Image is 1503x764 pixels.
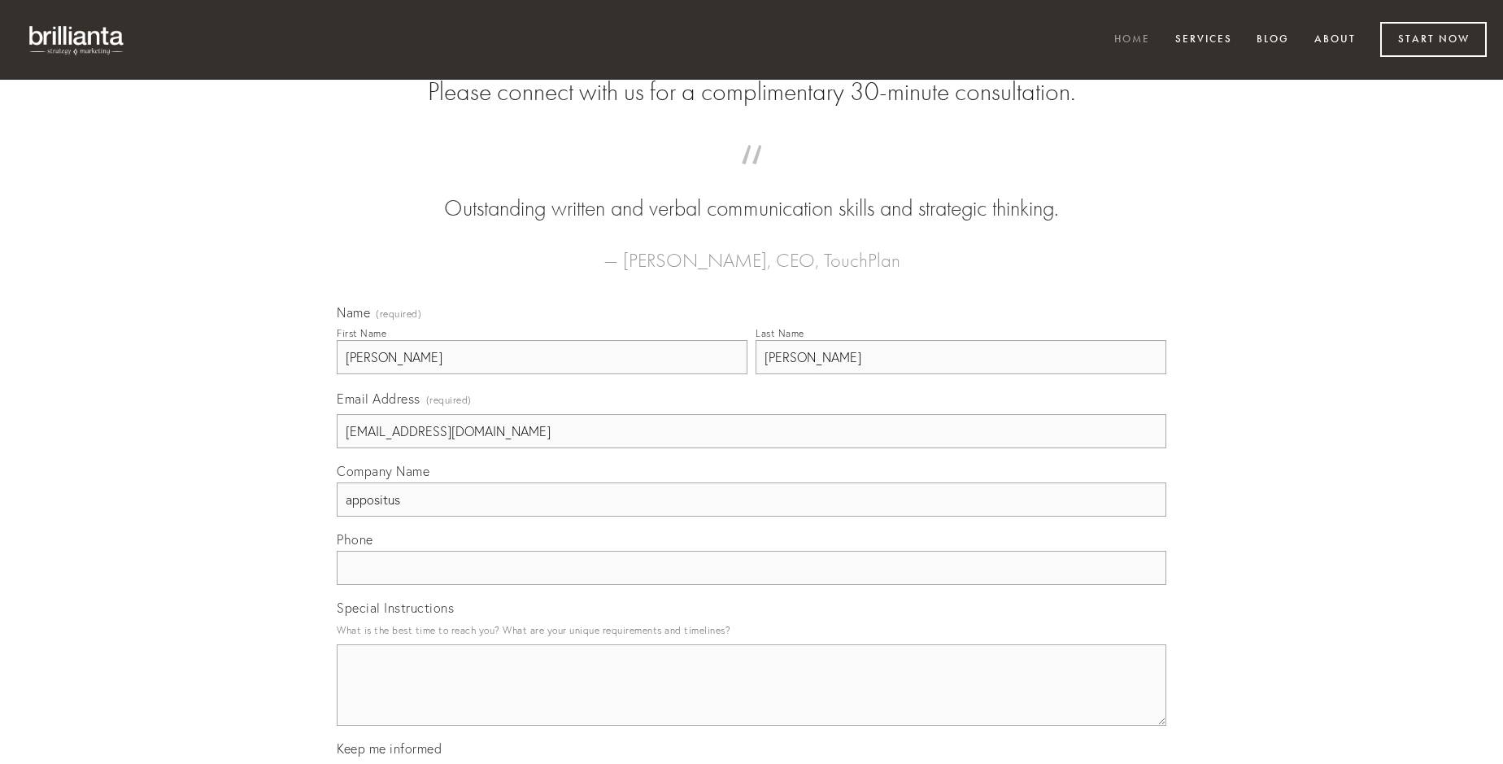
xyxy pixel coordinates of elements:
[337,531,373,548] span: Phone
[337,391,420,407] span: Email Address
[1380,22,1487,57] a: Start Now
[337,463,429,479] span: Company Name
[363,225,1140,277] figcaption: — [PERSON_NAME], CEO, TouchPlan
[1246,27,1300,54] a: Blog
[337,600,454,616] span: Special Instructions
[756,327,804,339] div: Last Name
[16,16,138,63] img: brillianta - research, strategy, marketing
[363,161,1140,225] blockquote: Outstanding written and verbal communication skills and strategic thinking.
[337,619,1166,641] p: What is the best time to reach you? What are your unique requirements and timelines?
[337,327,386,339] div: First Name
[337,304,370,321] span: Name
[426,389,472,411] span: (required)
[1104,27,1161,54] a: Home
[363,161,1140,193] span: “
[376,309,421,319] span: (required)
[337,740,442,757] span: Keep me informed
[1165,27,1243,54] a: Services
[1304,27,1366,54] a: About
[337,76,1166,107] h2: Please connect with us for a complimentary 30-minute consultation.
